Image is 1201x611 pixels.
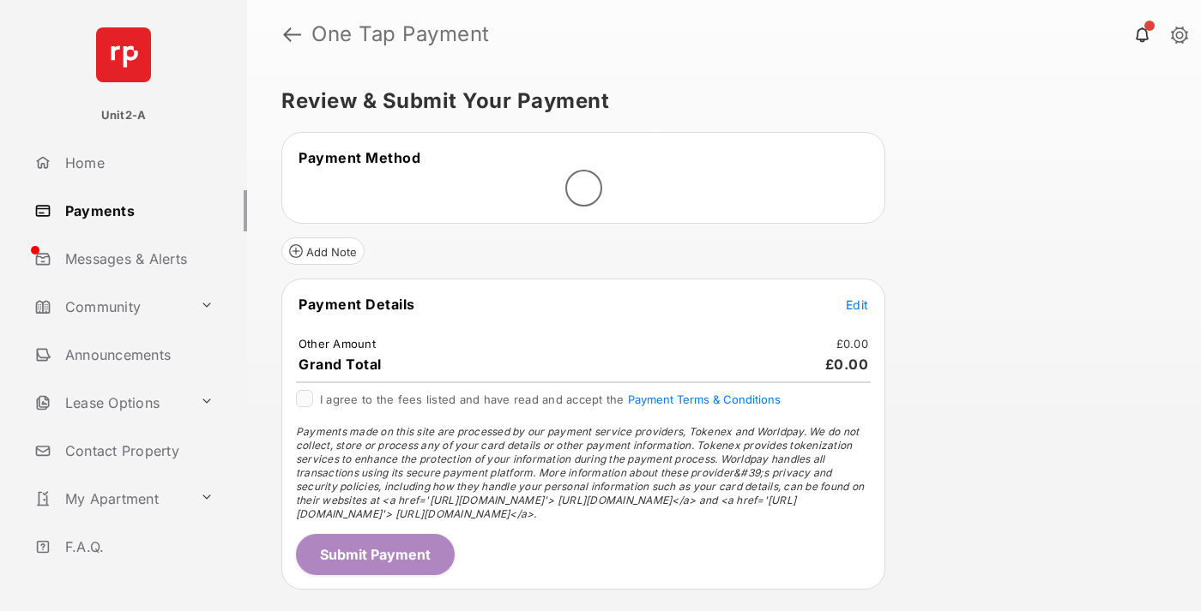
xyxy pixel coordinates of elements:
[311,24,490,45] strong: One Tap Payment
[846,297,868,312] span: Edit
[836,336,869,351] td: £0.00
[27,526,247,567] a: F.A.Q.
[299,296,415,313] span: Payment Details
[27,190,247,231] a: Payments
[320,392,781,406] span: I agree to the fees listed and have read and accept the
[825,356,869,373] span: £0.00
[27,382,193,423] a: Lease Options
[846,296,868,313] button: Edit
[27,334,247,375] a: Announcements
[299,356,382,373] span: Grand Total
[27,142,247,183] a: Home
[296,534,455,575] button: Submit Payment
[96,27,151,82] img: svg+xml;base64,PHN2ZyB4bWxucz0iaHR0cDovL3d3dy53My5vcmcvMjAwMC9zdmciIHdpZHRoPSI2NCIgaGVpZ2h0PSI2NC...
[281,91,1153,111] h5: Review & Submit Your Payment
[298,336,377,351] td: Other Amount
[27,430,247,471] a: Contact Property
[628,392,781,406] button: I agree to the fees listed and have read and accept the
[296,425,864,520] span: Payments made on this site are processed by our payment service providers, Tokenex and Worldpay. ...
[27,286,193,327] a: Community
[27,478,193,519] a: My Apartment
[299,149,420,166] span: Payment Method
[27,238,247,279] a: Messages & Alerts
[281,237,365,265] button: Add Note
[101,107,147,124] p: Unit2-A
